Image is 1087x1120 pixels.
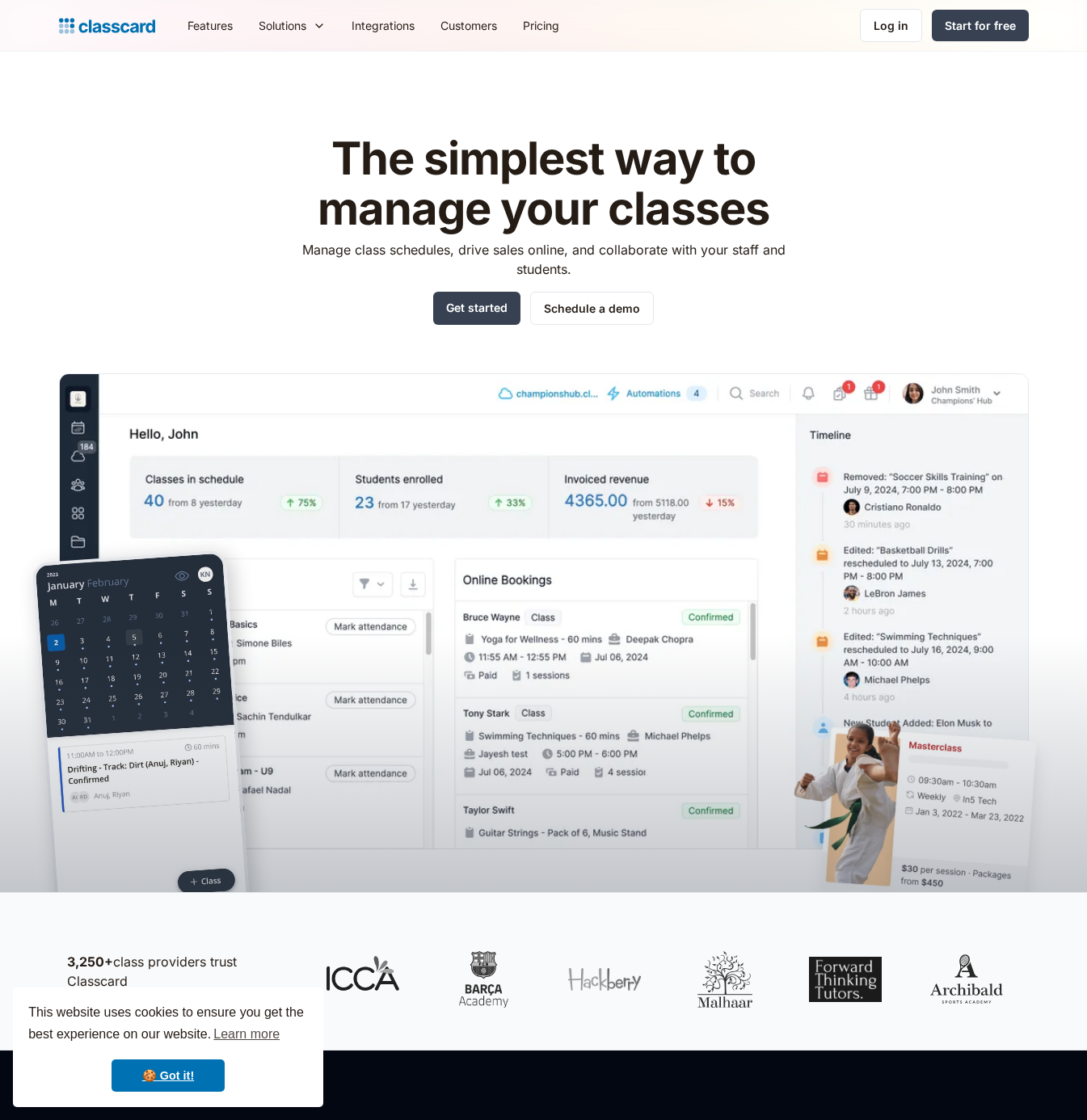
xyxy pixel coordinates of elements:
[433,292,520,325] a: Get started
[860,9,922,42] a: Log in
[67,954,113,970] strong: 3,250+
[339,7,428,44] a: Integrations
[287,134,800,234] h1: The simplest way to manage your classes
[428,7,510,44] a: Customers
[13,987,323,1107] div: cookieconsent
[530,292,654,325] a: Schedule a demo
[211,1022,282,1046] a: learn more about cookies
[287,240,800,279] p: Manage class schedules, drive sales online, and collaborate with your staff and students.
[932,10,1029,41] a: Start for free
[112,1059,225,1092] a: dismiss cookie message
[246,7,339,44] div: Solutions
[175,7,246,44] a: Features
[67,952,293,991] p: class providers trust Classcard
[510,7,572,44] a: Pricing
[945,17,1016,34] div: Start for free
[59,15,155,37] a: home
[28,1003,308,1046] span: This website uses cookies to ensure you get the best experience on our website.
[259,17,306,34] div: Solutions
[874,17,908,34] div: Log in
